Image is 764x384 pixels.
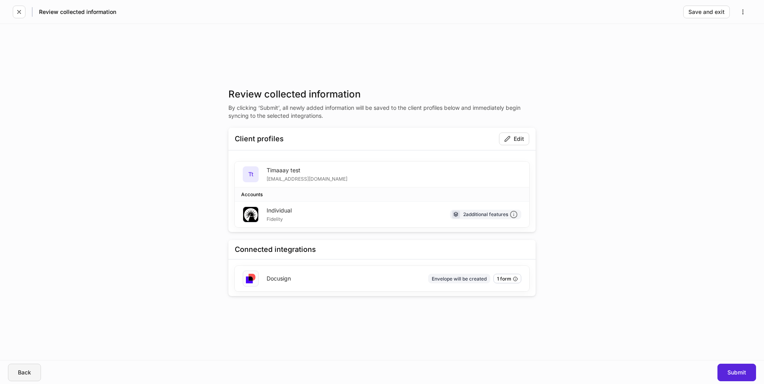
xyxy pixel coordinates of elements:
[499,133,529,145] button: Edit
[8,364,41,381] button: Back
[228,104,536,120] p: By clicking ‘Submit’, all newly added information will be saved to the client profiles below and ...
[267,207,292,214] div: Individual
[717,364,756,381] button: Submit
[497,275,518,283] div: 1 form
[432,275,487,283] div: Envelope will be created
[18,370,31,375] div: Back
[241,191,263,198] div: Accounts
[39,8,116,16] h5: Review collected information
[267,275,291,283] div: Docusign
[463,211,518,219] div: 2 additional features
[267,174,347,182] div: [EMAIL_ADDRESS][DOMAIN_NAME]
[683,6,730,18] button: Save and exit
[235,134,284,144] div: Client profiles
[228,88,536,101] h3: Review collected information
[248,170,253,178] h5: Tt
[727,370,746,375] div: Submit
[688,9,725,15] div: Save and exit
[267,214,292,222] div: Fidelity
[504,136,524,142] div: Edit
[235,245,316,254] div: Connected integrations
[267,166,347,174] div: Timaaay test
